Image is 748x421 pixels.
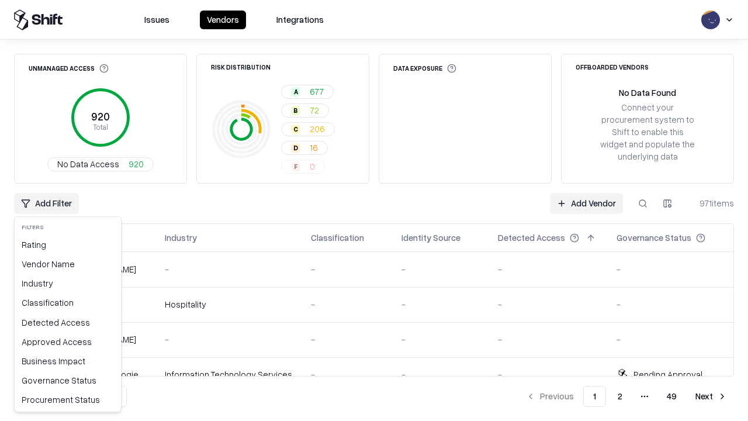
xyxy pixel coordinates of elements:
[17,332,119,351] div: Approved Access
[17,219,119,235] div: Filters
[17,390,119,409] div: Procurement Status
[17,274,119,293] div: Industry
[17,351,119,371] div: Business Impact
[17,235,119,254] div: Rating
[17,371,119,390] div: Governance Status
[14,216,122,412] div: Add Filter
[17,313,119,332] div: Detected Access
[17,293,119,312] div: Classification
[17,254,119,274] div: Vendor Name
